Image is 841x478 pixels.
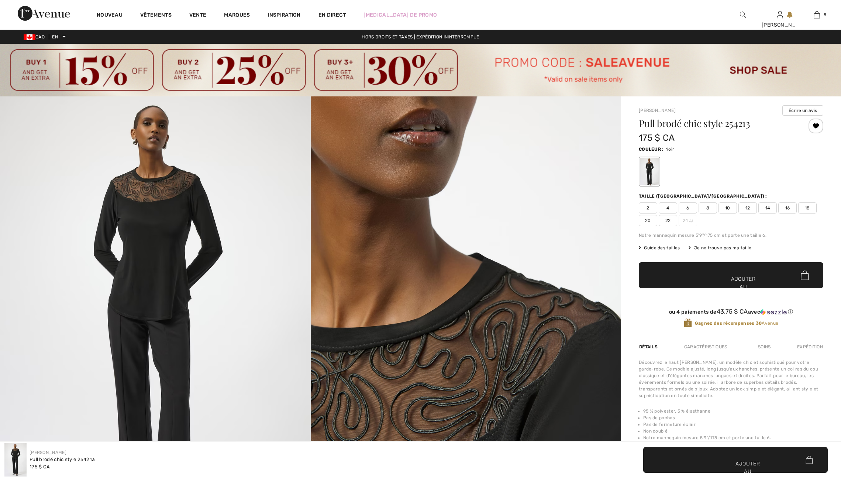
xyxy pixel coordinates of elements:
[140,12,172,20] a: Vêtements
[717,308,748,315] span: 43.75 $ CA
[189,12,207,18] font: Vente
[639,360,818,398] font: Découvrez le haut [PERSON_NAME], un modèle chic et sophistiqué pour votre garde-robe. Ce modèle a...
[639,133,675,143] font: 175 $ CA
[639,108,676,113] a: [PERSON_NAME]
[647,205,649,211] font: 2
[643,409,710,414] font: 95 % polyester, 5 % élasthanne
[224,12,250,18] font: Marques
[777,11,783,18] a: Se connecter
[639,233,766,238] font: Notre mannequin mesure 5'9"/175 cm et porte une taille 6.
[689,219,693,222] img: ring-m.svg
[805,205,810,211] font: 18
[725,205,730,211] font: 10
[52,34,58,40] font: EN
[706,205,709,211] font: 8
[824,12,826,17] font: 5
[318,11,346,19] a: En direct
[643,415,675,420] font: Pas de poches
[140,12,172,18] font: Vêtements
[797,344,823,349] font: Expédition
[18,6,70,21] img: 1ère Avenue
[224,12,250,20] a: Marques
[35,34,45,40] font: CAO
[801,271,809,280] img: Bag.svg
[362,34,479,40] font: Hors droits et taxes | Expédition ininterrompue
[684,344,727,349] font: Caractéristiques
[639,117,750,130] font: Pull brodé chic style 254213
[785,205,790,211] font: 16
[639,147,664,152] font: Couleur :
[760,309,787,315] img: Sezzle
[789,108,817,113] font: Écrire un avis
[318,12,346,18] font: En direct
[643,435,771,440] font: Notre mannequin mesure 5'9"/175 cm et porte une taille 6.
[639,308,823,318] div: ou 4 paiements de43.75 $ CAavecSezzle Cliquez pour en savoir plus sur Sezzle
[686,205,689,211] font: 6
[30,464,50,470] font: 175 $ CA
[745,205,750,211] font: 12
[814,10,820,19] img: Mon sac
[762,321,778,326] font: Avenue
[639,308,823,315] div: ou 4 paiements de avec
[777,10,783,19] img: Mes informations
[24,34,35,40] img: Dollar canadien
[684,318,692,328] img: Récompenses Avenue
[665,218,671,223] font: 22
[762,22,805,28] font: [PERSON_NAME]
[97,12,123,20] a: Nouveau
[639,194,767,199] font: Taille ([GEOGRAPHIC_DATA]/[GEOGRAPHIC_DATA]) :
[639,344,658,349] font: Détails
[640,158,659,186] div: Noir
[644,245,680,250] font: Guide des tailles
[643,429,668,434] font: Non doublé
[268,12,300,18] font: Inspiration
[799,10,835,19] a: 5
[765,205,770,211] font: 14
[30,450,66,455] a: [PERSON_NAME]
[695,321,762,326] font: Gagnez des récompenses 30
[189,12,207,20] a: Vente
[683,218,688,223] font: 24
[666,205,669,211] font: 4
[806,456,813,464] img: Bag.svg
[731,275,756,298] font: Ajouter au panier
[758,344,771,349] font: Soins
[30,457,95,462] font: Pull brodé chic style 254213
[782,105,823,116] button: Écrire un avis
[363,12,437,18] font: [MEDICAL_DATA] de promo
[363,11,437,19] a: [MEDICAL_DATA] de promo
[4,443,27,477] img: Pull brodé chic style 254213
[794,423,834,441] iframe: Ouvre un widget dans lequel vous pouvez trouver plus d'informations
[97,12,123,18] font: Nouveau
[645,218,651,223] font: 20
[740,10,746,19] img: rechercher sur le site
[665,147,674,152] font: Noir
[643,422,696,427] font: Pas de fermeture éclair
[694,245,752,250] font: Je ne trouve pas ma taille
